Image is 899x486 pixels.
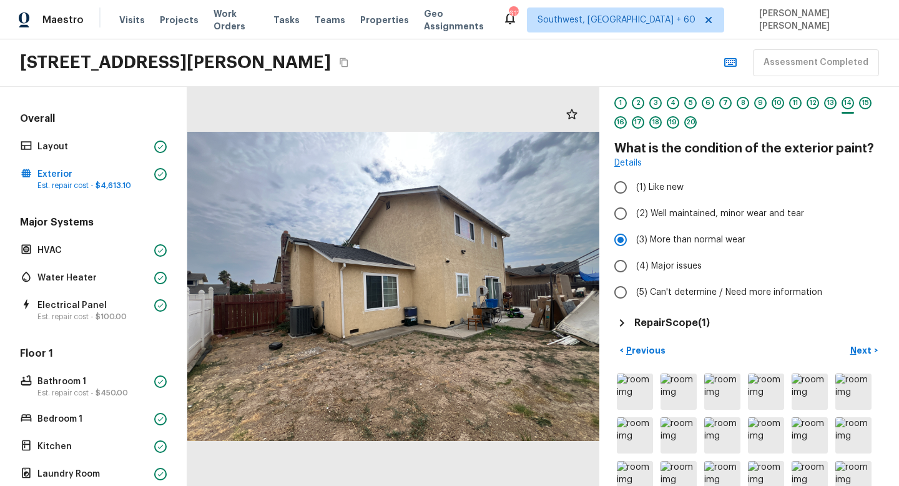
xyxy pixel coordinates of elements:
div: 8 [737,97,749,109]
span: $100.00 [96,313,127,320]
p: Est. repair cost - [37,181,149,191]
div: 12 [807,97,819,109]
div: 18 [649,116,662,129]
img: room img [617,374,653,410]
p: Bedroom 1 [37,413,149,425]
span: Tasks [273,16,300,24]
span: $450.00 [96,389,128,397]
img: room img [704,374,740,410]
div: 1 [614,97,627,109]
h2: [STREET_ADDRESS][PERSON_NAME] [20,51,331,74]
h5: Major Systems [17,216,169,232]
div: 16 [614,116,627,129]
span: Properties [360,14,409,26]
img: room img [661,374,697,410]
div: 3 [649,97,662,109]
h4: What is the condition of the exterior paint? [614,141,884,157]
h5: Floor 1 [17,347,169,363]
div: 4 [667,97,679,109]
div: 15 [859,97,872,109]
p: Exterior [37,168,149,181]
p: Bathroom 1 [37,375,149,388]
span: (3) More than normal wear [636,234,745,246]
div: 19 [667,116,679,129]
span: (2) Well maintained, minor wear and tear [636,207,804,220]
p: Est. repair cost - [37,388,149,398]
span: Work Orders [214,7,258,32]
span: Geo Assignments [424,7,488,32]
span: [PERSON_NAME] [PERSON_NAME] [754,7,880,32]
img: room img [661,417,697,454]
div: 6 [702,97,714,109]
button: Copy Address [336,54,352,71]
div: 7 [719,97,732,109]
button: <Previous [614,340,671,361]
h5: Overall [17,112,169,128]
div: 2 [632,97,644,109]
p: Next [850,344,874,357]
div: 11 [789,97,802,109]
button: Next> [844,340,884,361]
p: Kitchen [37,440,149,453]
div: 613 [509,7,518,20]
img: room img [792,374,828,410]
div: 10 [772,97,784,109]
span: Teams [315,14,345,26]
div: 5 [684,97,697,109]
img: room img [704,417,740,454]
img: room img [748,417,784,454]
div: 14 [842,97,854,109]
p: Previous [624,344,666,357]
span: Visits [119,14,145,26]
span: (4) Major issues [636,260,702,272]
p: Layout [37,141,149,153]
span: Projects [160,14,199,26]
a: Details [614,157,642,169]
span: $4,613.10 [96,182,131,189]
img: room img [617,417,653,454]
span: Southwest, [GEOGRAPHIC_DATA] + 60 [538,14,695,26]
div: 17 [632,116,644,129]
p: Laundry Room [37,468,149,480]
p: Water Heater [37,272,149,284]
img: room img [835,417,872,454]
span: (1) Like new [636,181,684,194]
p: Electrical Panel [37,299,149,312]
img: room img [835,374,872,410]
p: HVAC [37,244,149,257]
img: room img [748,374,784,410]
span: Maestro [42,14,84,26]
h5: Repair Scope ( 1 ) [634,316,710,330]
div: 20 [684,116,697,129]
p: Est. repair cost - [37,312,149,322]
img: room img [792,417,828,454]
div: 13 [824,97,837,109]
span: (5) Can't determine / Need more information [636,286,822,299]
div: 9 [754,97,767,109]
